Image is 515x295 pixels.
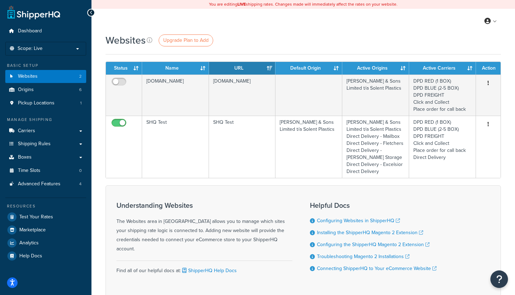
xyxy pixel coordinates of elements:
[5,237,86,249] a: Analytics
[5,70,86,83] a: Websites 2
[317,253,409,260] a: Troubleshooting Magento 2 Installations
[5,97,86,110] a: Pickup Locations 1
[310,201,437,209] h3: Helpful Docs
[476,62,501,75] th: Action
[5,203,86,209] div: Resources
[342,62,409,75] th: Active Origins: activate to sort column ascending
[317,229,423,236] a: Installing the ShipperHQ Magento 2 Extension
[5,211,86,223] a: Test Your Rates
[5,164,86,177] li: Time Slots
[5,117,86,123] div: Manage Shipping
[79,87,82,93] span: 6
[19,214,53,220] span: Test Your Rates
[409,116,476,178] td: DPD RED (1 BOX) DPD BLUE (2-5 BOX) DPD FREIGHT Click and Collect Place order for call back Direct...
[142,62,209,75] th: Name: activate to sort column ascending
[5,83,86,96] a: Origins 6
[5,70,86,83] li: Websites
[18,168,40,174] span: Time Slots
[18,28,42,34] span: Dashboard
[5,97,86,110] li: Pickup Locations
[237,1,246,7] b: LIVE
[490,270,508,288] button: Open Resource Center
[275,116,342,178] td: [PERSON_NAME] & Sons Limited t/a Solent Plastics
[275,62,342,75] th: Default Origin: activate to sort column ascending
[209,62,276,75] th: URL: activate to sort column ascending
[342,75,409,116] td: [PERSON_NAME] & Sons Limited t/a Solent Plastics
[116,201,292,254] div: The Websites area in [GEOGRAPHIC_DATA] allows you to manage which sites your shipping rate logic ...
[317,217,400,224] a: Configuring Websites in ShipperHQ
[106,62,142,75] th: Status: activate to sort column ascending
[5,137,86,150] a: Shipping Rules
[7,5,60,19] a: ShipperHQ Home
[79,181,82,187] span: 4
[18,87,34,93] span: Origins
[116,201,292,209] h3: Understanding Websites
[80,100,82,106] span: 1
[209,75,276,116] td: [DOMAIN_NAME]
[18,73,38,79] span: Websites
[159,34,213,46] a: Upgrade Plan to Add
[142,75,209,116] td: [DOMAIN_NAME]
[5,164,86,177] a: Time Slots 0
[19,240,39,246] span: Analytics
[18,46,43,52] span: Scope: Live
[181,267,237,274] a: ShipperHQ Help Docs
[79,73,82,79] span: 2
[18,181,61,187] span: Advanced Features
[409,75,476,116] td: DPD RED (1 BOX) DPD BLUE (2-5 BOX) DPD FREIGHT Click and Collect Place order for call back
[5,178,86,191] li: Advanced Features
[18,128,35,134] span: Carriers
[409,62,476,75] th: Active Carriers: activate to sort column ascending
[5,224,86,236] a: Marketplace
[18,154,32,160] span: Boxes
[142,116,209,178] td: SHQ Test
[106,33,146,47] h1: Websites
[116,261,292,275] div: Find all of our helpful docs at:
[79,168,82,174] span: 0
[5,83,86,96] li: Origins
[317,265,437,272] a: Connecting ShipperHQ to Your eCommerce Website
[163,37,209,44] span: Upgrade Plan to Add
[5,178,86,191] a: Advanced Features 4
[317,241,430,248] a: Configuring the ShipperHQ Magento 2 Extension
[5,151,86,164] a: Boxes
[5,25,86,38] a: Dashboard
[342,116,409,178] td: [PERSON_NAME] & Sons Limited t/a Solent Plastics Direct Delivery - Mailbox Direct Delivery - Flet...
[18,100,55,106] span: Pickup Locations
[19,253,42,259] span: Help Docs
[19,227,46,233] span: Marketplace
[5,250,86,262] a: Help Docs
[5,63,86,69] div: Basic Setup
[209,116,276,178] td: SHQ Test
[18,141,51,147] span: Shipping Rules
[5,124,86,137] a: Carriers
